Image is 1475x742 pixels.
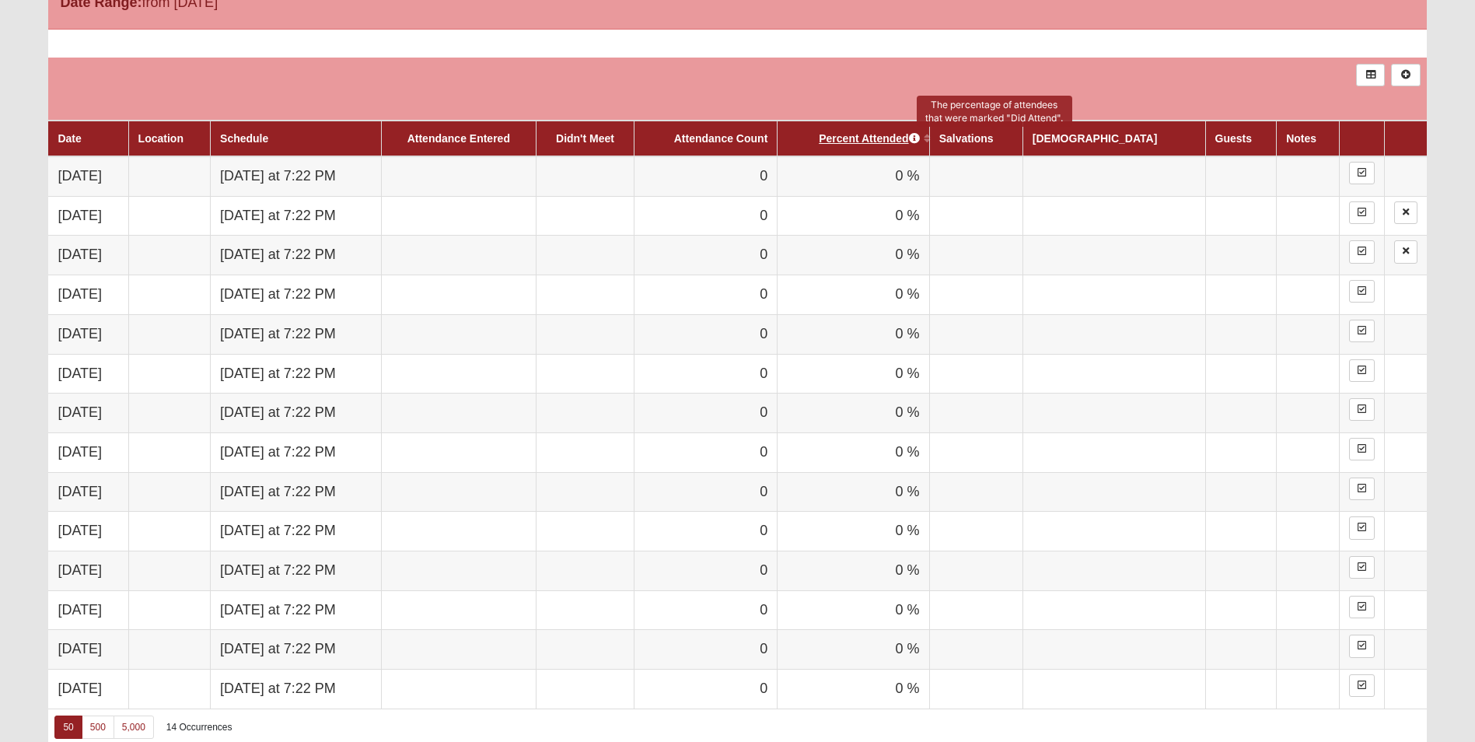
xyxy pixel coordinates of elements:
[778,156,929,196] td: 0 %
[211,630,382,670] td: [DATE] at 7:22 PM
[917,96,1072,127] div: The percentage of attendees that were marked "Did Attend".
[1349,201,1375,224] a: Enter Attendance
[634,432,778,472] td: 0
[211,432,382,472] td: [DATE] at 7:22 PM
[48,275,128,315] td: [DATE]
[674,132,768,145] a: Attendance Count
[211,670,382,709] td: [DATE] at 7:22 PM
[634,551,778,591] td: 0
[1349,240,1375,263] a: Enter Attendance
[211,472,382,512] td: [DATE] at 7:22 PM
[211,196,382,236] td: [DATE] at 7:22 PM
[778,670,929,709] td: 0 %
[211,590,382,630] td: [DATE] at 7:22 PM
[1349,280,1375,303] a: Enter Attendance
[48,314,128,354] td: [DATE]
[634,156,778,196] td: 0
[1349,359,1375,382] a: Enter Attendance
[48,551,128,591] td: [DATE]
[211,354,382,394] td: [DATE] at 7:22 PM
[48,156,128,196] td: [DATE]
[778,551,929,591] td: 0 %
[1349,674,1375,697] a: Enter Attendance
[211,314,382,354] td: [DATE] at 7:22 PM
[48,432,128,472] td: [DATE]
[778,314,929,354] td: 0 %
[778,432,929,472] td: 0 %
[634,472,778,512] td: 0
[1205,121,1277,156] th: Guests
[634,275,778,315] td: 0
[634,354,778,394] td: 0
[1349,596,1375,618] a: Enter Attendance
[211,512,382,551] td: [DATE] at 7:22 PM
[48,590,128,630] td: [DATE]
[48,394,128,433] td: [DATE]
[48,670,128,709] td: [DATE]
[778,630,929,670] td: 0 %
[1349,516,1375,539] a: Enter Attendance
[211,156,382,196] td: [DATE] at 7:22 PM
[1349,398,1375,421] a: Enter Attendance
[1349,635,1375,657] a: Enter Attendance
[1286,132,1316,145] a: Notes
[1349,478,1375,500] a: Enter Attendance
[1391,64,1420,86] a: Alt+N
[211,275,382,315] td: [DATE] at 7:22 PM
[634,314,778,354] td: 0
[138,132,184,145] a: Location
[48,196,128,236] td: [DATE]
[1349,162,1375,184] a: Enter Attendance
[778,354,929,394] td: 0 %
[778,275,929,315] td: 0 %
[1349,438,1375,460] a: Enter Attendance
[634,630,778,670] td: 0
[48,472,128,512] td: [DATE]
[48,236,128,275] td: [DATE]
[819,132,919,145] a: Percent AttendedThe percentage of attendees that were marked "Did Attend".
[1356,64,1385,86] a: Export to Excel
[1349,556,1375,579] a: Enter Attendance
[1394,201,1417,224] a: Delete
[556,132,614,145] a: Didn't Meet
[48,354,128,394] td: [DATE]
[211,551,382,591] td: [DATE] at 7:22 PM
[634,670,778,709] td: 0
[778,394,929,433] td: 0 %
[1022,121,1205,156] th: [DEMOGRAPHIC_DATA]
[778,590,929,630] td: 0 %
[58,132,81,145] a: Date
[634,394,778,433] td: 0
[929,121,1022,156] th: Salvations
[778,472,929,512] td: 0 %
[778,512,929,551] td: 0 %
[634,236,778,275] td: 0
[778,236,929,275] td: 0 %
[1394,240,1417,263] a: Delete
[634,196,778,236] td: 0
[778,196,929,236] td: 0 %
[220,132,268,145] a: Schedule
[48,512,128,551] td: [DATE]
[634,512,778,551] td: 0
[48,630,128,670] td: [DATE]
[1349,320,1375,342] a: Enter Attendance
[407,132,510,145] a: Attendance Entered
[211,394,382,433] td: [DATE] at 7:22 PM
[634,590,778,630] td: 0
[211,236,382,275] td: [DATE] at 7:22 PM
